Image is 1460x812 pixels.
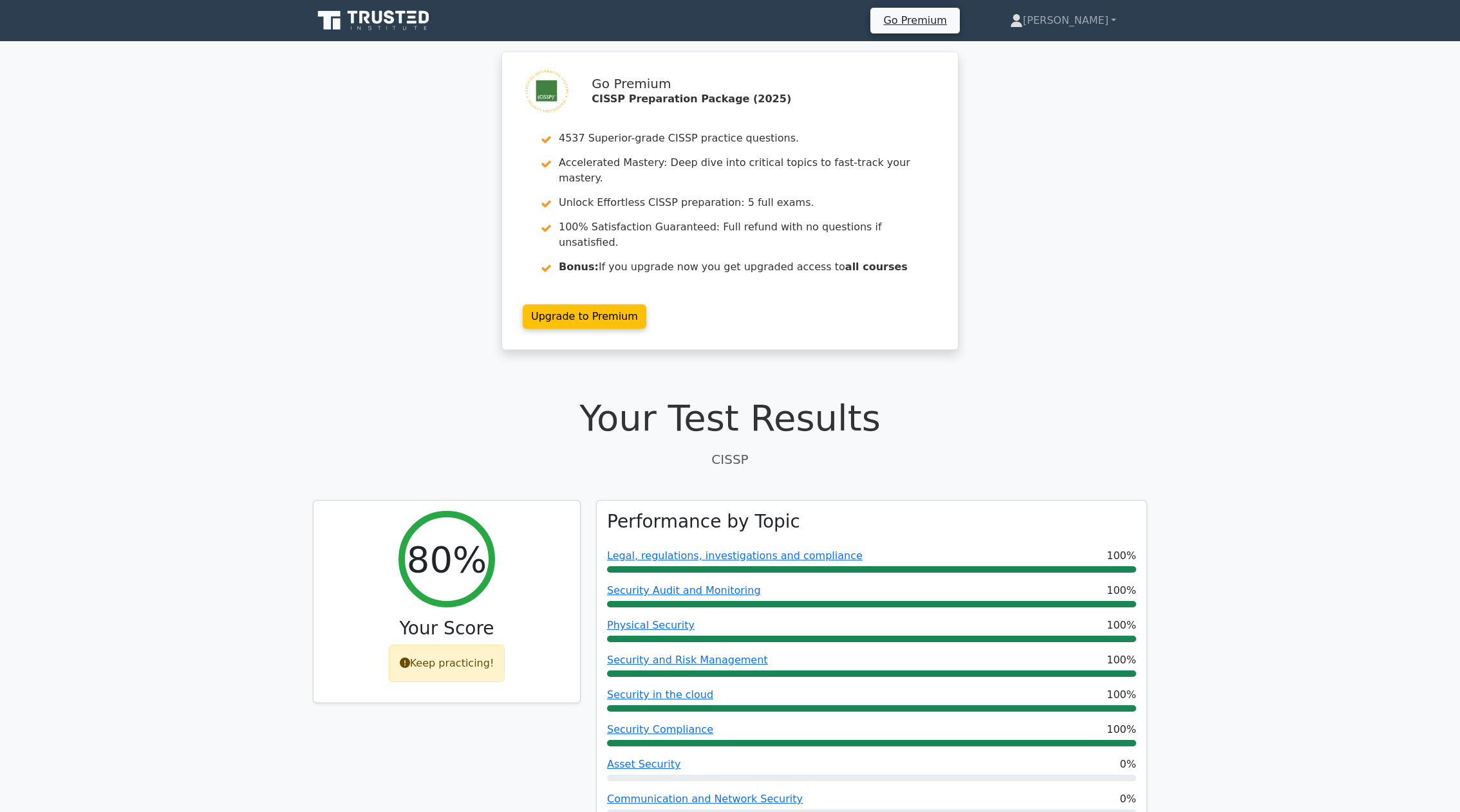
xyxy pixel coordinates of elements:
h1: Your Test Results [313,396,1147,439]
p: CISSP [313,450,1147,469]
h3: Performance by Topic [607,511,800,533]
a: Physical Security [607,619,695,631]
span: 0% [1120,757,1136,772]
a: Legal, regulations, investigations and compliance [607,549,863,562]
a: Go Premium [875,12,954,29]
a: [PERSON_NAME] [979,8,1147,33]
span: 100% [1107,687,1136,703]
a: Security Compliance [607,723,713,735]
span: 100% [1107,583,1136,598]
a: Security in the cloud [607,688,713,701]
a: Asset Security [607,758,681,770]
span: 100% [1107,618,1136,633]
h3: Your Score [324,618,570,640]
span: 100% [1107,652,1136,668]
a: Communication and Network Security [607,793,803,805]
span: 100% [1107,548,1136,564]
div: Keep practicing! [389,645,505,682]
span: 100% [1107,722,1136,737]
a: Upgrade to Premium [523,304,646,329]
a: Security Audit and Monitoring [607,584,761,596]
span: 0% [1120,791,1136,807]
h2: 80% [407,538,487,581]
a: Security and Risk Management [607,654,768,666]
